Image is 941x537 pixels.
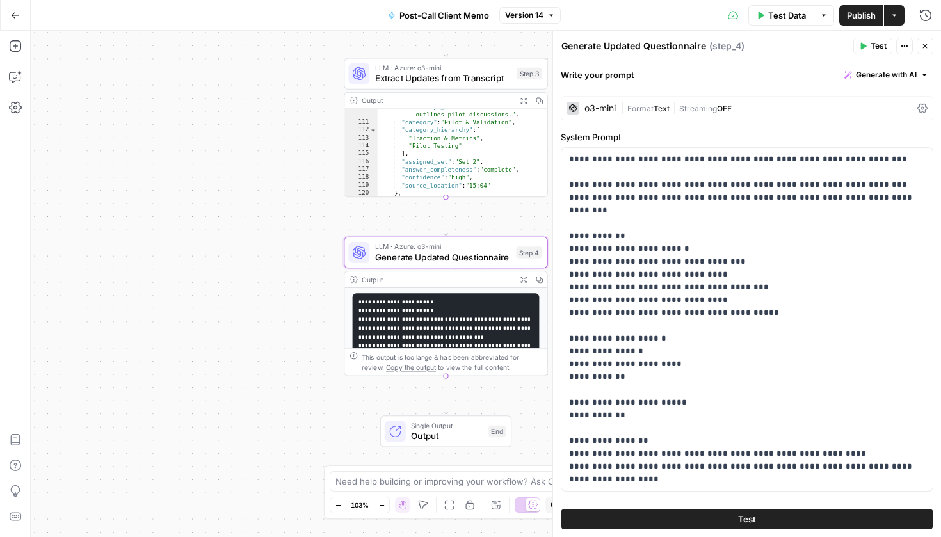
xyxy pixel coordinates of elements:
[738,513,756,525] span: Test
[362,274,511,284] div: Output
[717,104,732,113] span: OFF
[505,10,543,21] span: Version 14
[344,118,377,126] div: 111
[709,40,744,52] span: ( step_4 )
[561,40,706,52] textarea: Generate Updated Questionnaire
[621,101,627,114] span: |
[561,509,933,529] button: Test
[369,126,376,134] span: Toggle code folding, rows 112 through 115
[654,104,670,113] span: Text
[856,69,917,81] span: Generate with AI
[444,376,447,415] g: Edge from step_4 to end
[344,102,377,118] div: 110
[584,104,616,113] div: o3-mini
[517,68,542,79] div: Step 3
[411,420,483,430] span: Single Output
[545,497,575,513] button: Copy
[344,173,377,181] div: 118
[344,158,377,166] div: 116
[839,67,933,83] button: Generate with AI
[871,40,887,52] span: Test
[768,9,806,22] span: Test Data
[748,5,814,26] button: Test Data
[444,197,447,236] g: Edge from step_3 to step_4
[344,134,377,142] div: 113
[344,58,547,197] div: LLM · Azure: o3-miniExtract Updates from TranscriptStep 3Output "transcript_context":"Founder out...
[488,426,506,437] div: End
[351,500,369,510] span: 103%
[444,19,447,57] g: Edge from start to step_3
[670,101,679,114] span: |
[380,5,497,26] button: Post-Call Client Memo
[499,7,561,24] button: Version 14
[375,72,512,85] span: Extract Updates from Transcript
[853,38,892,54] button: Test
[362,95,511,106] div: Output
[386,364,436,371] span: Copy the output
[375,63,512,73] span: LLM · Azure: o3-mini
[344,189,377,197] div: 120
[344,150,377,157] div: 115
[516,246,542,258] div: Step 4
[679,104,717,113] span: Streaming
[375,250,511,264] span: Generate Updated Questionnaire
[627,104,654,113] span: Format
[344,182,377,189] div: 119
[344,415,547,447] div: Single OutputOutputEnd
[839,5,883,26] button: Publish
[561,131,933,143] label: System Prompt
[344,166,377,173] div: 117
[375,241,511,252] span: LLM · Azure: o3-mini
[344,142,377,150] div: 114
[362,352,542,373] div: This output is too large & has been abbreviated for review. to view the full content.
[399,9,489,22] span: Post-Call Client Memo
[553,61,941,88] div: Write your prompt
[411,429,483,443] span: Output
[847,9,876,22] span: Publish
[344,126,377,134] div: 112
